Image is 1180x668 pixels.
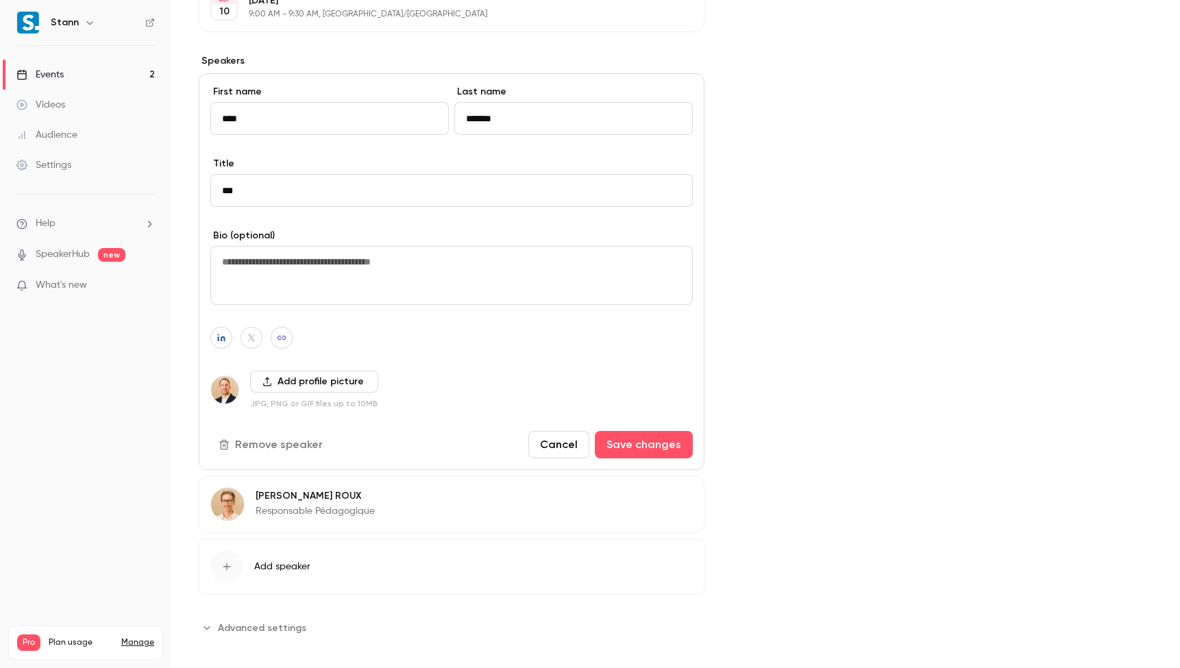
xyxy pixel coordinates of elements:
[16,128,77,142] div: Audience
[528,431,589,458] button: Cancel
[17,12,39,34] img: Stann
[36,278,87,293] span: What's new
[250,371,378,393] button: Add profile picture
[210,85,449,99] label: First name
[199,54,704,68] label: Speakers
[16,98,65,112] div: Videos
[210,431,334,458] button: Remove speaker
[121,637,154,648] a: Manage
[595,431,693,458] button: Save changes
[210,229,693,243] label: Bio (optional)
[36,247,90,262] a: SpeakerHub
[249,9,632,20] p: 9:00 AM - 9:30 AM, [GEOGRAPHIC_DATA]/[GEOGRAPHIC_DATA]
[98,248,125,262] span: new
[211,488,244,521] img: Nicolas ROUX
[256,489,375,503] p: [PERSON_NAME] ROUX
[454,85,693,99] label: Last name
[138,280,155,292] iframe: Noticeable Trigger
[210,157,693,171] label: Title
[256,504,375,518] p: Responsable Pédagogique
[36,217,56,231] span: Help
[199,475,704,533] div: Nicolas ROUX[PERSON_NAME] ROUXResponsable Pédagogique
[199,617,704,639] section: Advanced settings
[199,539,704,595] button: Add speaker
[211,376,238,404] img: Rémy FARINET
[16,217,155,231] li: help-dropdown-opener
[254,560,310,573] span: Add speaker
[219,5,230,18] p: 10
[17,634,40,651] span: Pro
[199,617,315,639] button: Advanced settings
[250,398,378,409] p: JPG, PNG or GIF files up to 10MB
[16,68,64,82] div: Events
[49,637,113,648] span: Plan usage
[218,621,306,635] span: Advanced settings
[51,16,79,29] h6: Stann
[16,158,71,172] div: Settings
